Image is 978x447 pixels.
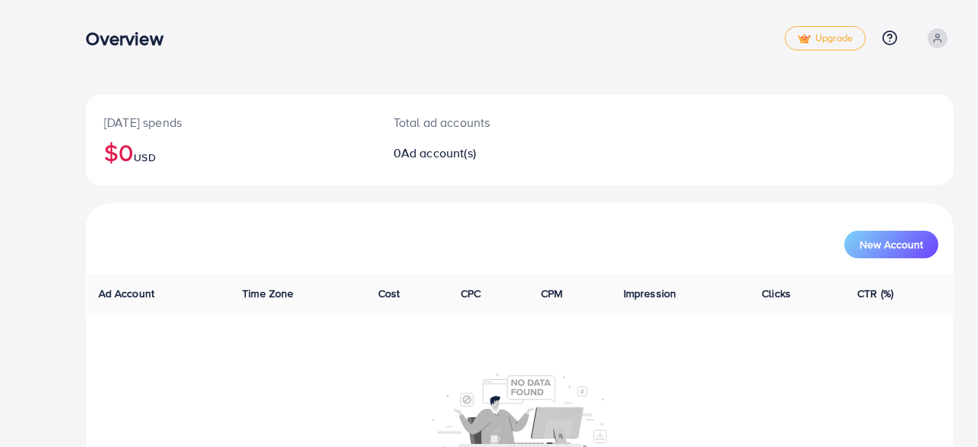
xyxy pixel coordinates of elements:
span: USD [134,150,155,165]
span: Cost [378,286,400,301]
span: New Account [860,239,923,250]
a: tickUpgrade [785,26,866,50]
h3: Overview [86,28,175,50]
span: Ad account(s) [401,144,476,161]
button: New Account [844,231,938,258]
span: CPM [541,286,562,301]
span: Ad Account [99,286,155,301]
img: tick [798,34,811,44]
span: Time Zone [242,286,293,301]
span: Clicks [762,286,791,301]
p: [DATE] spends [104,113,357,131]
span: CPC [461,286,481,301]
span: Upgrade [798,33,853,44]
p: Total ad accounts [393,113,574,131]
h2: 0 [393,146,574,160]
span: Impression [623,286,677,301]
h2: $0 [104,138,357,167]
span: CTR (%) [857,286,893,301]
